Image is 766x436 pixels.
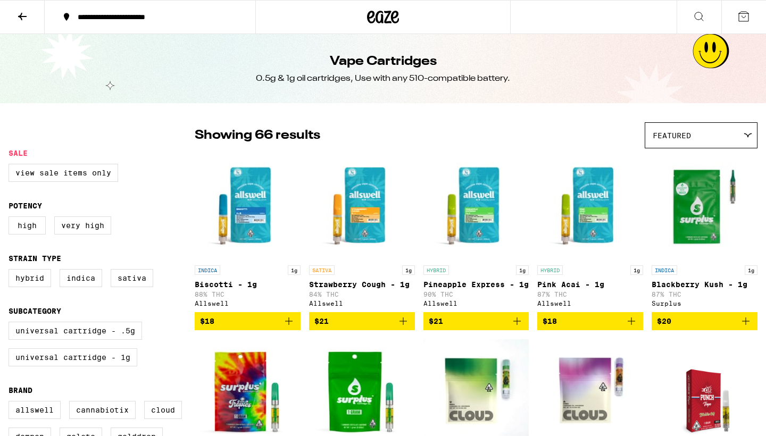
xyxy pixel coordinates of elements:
button: Add to bag [652,312,757,330]
p: Blackberry Kush - 1g [652,280,757,289]
button: Add to bag [537,312,643,330]
p: 1g [745,265,757,275]
h1: Vape Cartridges [330,53,437,71]
span: $20 [657,317,671,325]
a: Open page for Pink Acai - 1g from Allswell [537,154,643,312]
div: Allswell [537,300,643,307]
a: Open page for Pineapple Express - 1g from Allswell [423,154,529,312]
p: 1g [288,265,301,275]
p: 1g [516,265,529,275]
img: Allswell - Biscotti - 1g [195,154,301,260]
label: Sativa [111,269,153,287]
label: Hybrid [9,269,51,287]
p: HYBRID [537,265,563,275]
img: Allswell - Pink Acai - 1g [537,154,643,260]
a: Open page for Biscotti - 1g from Allswell [195,154,301,312]
p: HYBRID [423,265,449,275]
legend: Sale [9,149,28,157]
label: Universal Cartridge - 1g [9,348,137,366]
div: Allswell [423,300,529,307]
div: Allswell [195,300,301,307]
label: High [9,216,46,234]
label: Very High [54,216,111,234]
span: Featured [653,131,691,140]
span: $21 [429,317,443,325]
p: Showing 66 results [195,127,320,145]
legend: Brand [9,386,32,395]
p: 1g [402,265,415,275]
a: Open page for Strawberry Cough - 1g from Allswell [309,154,415,312]
div: Surplus [652,300,757,307]
img: Allswell - Pineapple Express - 1g [423,154,529,260]
legend: Subcategory [9,307,61,315]
img: Surplus - Blackberry Kush - 1g [652,154,757,260]
label: Cloud [144,401,182,419]
legend: Strain Type [9,254,61,263]
p: 90% THC [423,291,529,298]
span: $18 [543,317,557,325]
img: Allswell - Strawberry Cough - 1g [309,154,415,260]
p: Biscotti - 1g [195,280,301,289]
p: 84% THC [309,291,415,298]
button: Add to bag [195,312,301,330]
label: Universal Cartridge - .5g [9,322,142,340]
p: Pineapple Express - 1g [423,280,529,289]
label: Indica [60,269,102,287]
p: 88% THC [195,291,301,298]
a: Open page for Blackberry Kush - 1g from Surplus [652,154,757,312]
p: SATIVA [309,265,335,275]
p: Pink Acai - 1g [537,280,643,289]
legend: Potency [9,202,42,210]
div: Allswell [309,300,415,307]
p: 87% THC [652,291,757,298]
button: Add to bag [423,312,529,330]
p: INDICA [652,265,677,275]
p: INDICA [195,265,220,275]
label: Cannabiotix [69,401,136,419]
span: $21 [314,317,329,325]
button: Add to bag [309,312,415,330]
p: Strawberry Cough - 1g [309,280,415,289]
p: 1g [630,265,643,275]
label: Allswell [9,401,61,419]
span: $18 [200,317,214,325]
label: View Sale Items Only [9,164,118,182]
p: 87% THC [537,291,643,298]
div: 0.5g & 1g oil cartridges, Use with any 510-compatible battery. [256,73,510,85]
